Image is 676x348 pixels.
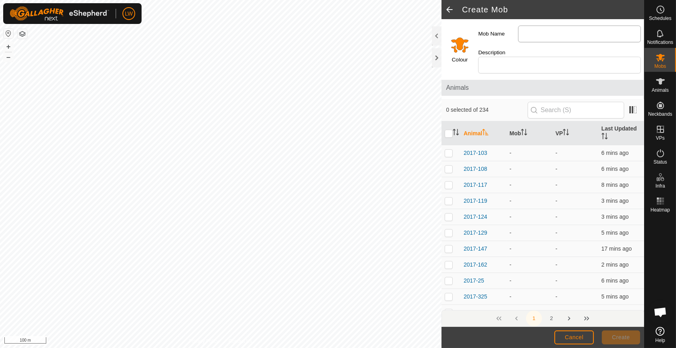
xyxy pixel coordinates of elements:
[452,56,468,64] label: Colour
[556,261,558,268] app-display-virtual-paddock-transition: -
[461,121,507,145] th: Animal
[526,310,542,326] button: 1
[552,121,598,145] th: VP
[462,5,644,14] h2: Create Mob
[510,293,549,301] div: -
[510,277,549,285] div: -
[554,330,594,344] button: Cancel
[556,214,558,220] app-display-virtual-paddock-transition: -
[482,130,489,136] p-sorticon: Activate to sort
[650,208,670,212] span: Heatmap
[446,106,528,114] span: 0 selected of 234
[602,330,640,344] button: Create
[579,310,595,326] button: Last Page
[601,261,629,268] span: 11 Sept 2025, 9:32 am
[561,310,577,326] button: Next Page
[528,102,624,119] input: Search (S)
[556,293,558,300] app-display-virtual-paddock-transition: -
[507,121,552,145] th: Mob
[446,83,640,93] span: Animals
[654,64,666,69] span: Mobs
[601,134,608,140] p-sorticon: Activate to sort
[656,136,664,140] span: VPs
[510,165,549,173] div: -
[510,213,549,221] div: -
[601,245,632,252] span: 11 Sept 2025, 9:17 am
[649,16,671,21] span: Schedules
[612,334,630,340] span: Create
[556,166,558,172] app-display-virtual-paddock-transition: -
[598,121,644,145] th: Last Updated
[601,214,629,220] span: 11 Sept 2025, 9:31 am
[556,182,558,188] app-display-virtual-paddock-transition: -
[601,150,629,156] span: 11 Sept 2025, 9:28 am
[464,277,484,285] span: 2017-25
[510,181,549,189] div: -
[464,245,487,253] span: 2017-147
[478,49,518,57] label: Description
[464,149,487,157] span: 2017-103
[229,338,252,345] a: Contact Us
[556,245,558,252] app-display-virtual-paddock-transition: -
[648,300,672,324] div: Open chat
[544,310,560,326] button: 2
[510,308,549,317] div: -
[4,42,13,51] button: +
[521,130,527,136] p-sorticon: Activate to sort
[556,198,558,204] app-display-virtual-paddock-transition: -
[510,197,549,205] div: -
[556,150,558,156] app-display-virtual-paddock-transition: -
[556,277,558,284] app-display-virtual-paddock-transition: -
[653,160,667,164] span: Status
[601,229,629,236] span: 11 Sept 2025, 9:29 am
[189,338,219,345] a: Privacy Policy
[556,309,558,316] app-display-virtual-paddock-transition: -
[453,130,459,136] p-sorticon: Activate to sort
[644,324,676,346] a: Help
[652,88,669,93] span: Animals
[18,29,27,39] button: Map Layers
[556,229,558,236] app-display-virtual-paddock-transition: -
[4,29,13,38] button: Reset Map
[464,213,487,221] span: 2017-124
[464,181,487,189] span: 2017-117
[655,338,665,343] span: Help
[464,229,487,237] span: 2017-129
[464,293,487,301] span: 2017-325
[464,165,487,173] span: 2017-108
[464,261,487,269] span: 2017-162
[601,277,629,284] span: 11 Sept 2025, 9:28 am
[464,197,487,205] span: 2017-119
[655,184,665,188] span: Infra
[478,26,518,42] label: Mob Name
[601,182,629,188] span: 11 Sept 2025, 9:26 am
[510,149,549,157] div: -
[125,10,133,18] span: LW
[601,166,629,172] span: 11 Sept 2025, 9:28 am
[647,40,673,45] span: Notifications
[510,245,549,253] div: -
[4,52,13,62] button: –
[10,6,109,21] img: Gallagher Logo
[464,308,484,317] span: 2017-41
[565,334,583,340] span: Cancel
[510,261,549,269] div: -
[648,112,672,117] span: Neckbands
[510,229,549,237] div: -
[601,198,629,204] span: 11 Sept 2025, 9:32 am
[563,130,569,136] p-sorticon: Activate to sort
[601,293,629,300] span: 11 Sept 2025, 9:29 am
[601,309,629,316] span: 11 Sept 2025, 9:28 am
